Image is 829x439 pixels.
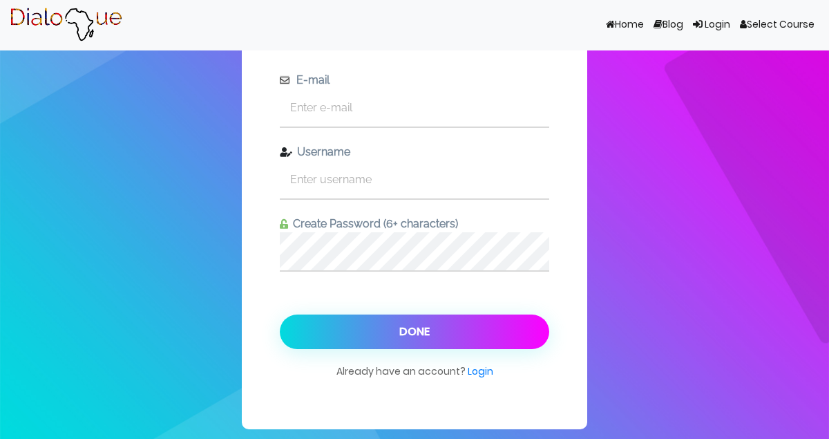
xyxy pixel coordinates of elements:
[292,145,350,158] span: Username
[336,364,493,392] span: Already have an account?
[688,12,735,38] a: Login
[649,12,688,38] a: Blog
[280,160,549,198] input: Enter username
[292,73,330,86] span: E-mail
[468,364,493,378] a: Login
[10,8,122,42] img: Brand
[288,217,458,230] span: Create Password (6+ characters)
[280,315,549,349] button: Done
[735,12,819,38] a: Select Course
[601,12,649,38] a: Home
[280,88,549,127] input: Enter e-mail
